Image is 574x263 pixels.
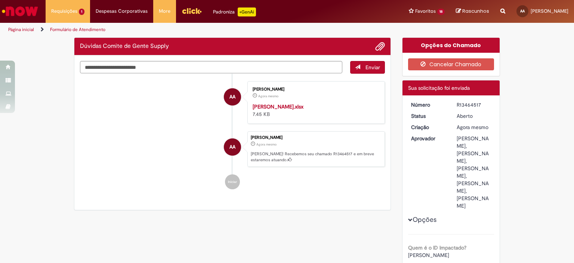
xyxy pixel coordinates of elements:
a: Rascunhos [456,8,489,15]
dt: Aprovador [405,135,451,142]
span: [PERSON_NAME] [531,8,568,14]
img: click_logo_yellow_360x200.png [182,5,202,16]
span: Rascunhos [462,7,489,15]
div: R13464517 [457,101,491,108]
dt: Status [405,112,451,120]
span: AA [520,9,525,13]
button: Cancelar Chamado [408,58,494,70]
span: AA [229,88,235,106]
dt: Número [405,101,451,108]
span: [PERSON_NAME] [408,252,449,259]
div: [PERSON_NAME], [PERSON_NAME], [PERSON_NAME], [PERSON_NAME], [PERSON_NAME] [457,135,491,210]
div: 30/08/2025 07:13:22 [457,123,491,131]
span: Agora mesmo [258,94,278,98]
span: Favoritos [415,7,436,15]
div: [PERSON_NAME] [253,87,377,92]
button: Enviar [350,61,385,74]
time: 30/08/2025 07:13:22 [256,142,277,147]
ul: Trilhas de página [6,23,377,37]
dt: Criação [405,123,451,131]
div: Aberto [457,112,491,120]
span: Sua solicitação foi enviada [408,85,470,91]
a: [PERSON_NAME].xlsx [253,103,303,110]
span: Despesas Corporativas [96,7,148,15]
b: Quem é o ID Impactado? [408,244,466,251]
span: 18 [437,9,445,15]
p: +GenAi [238,7,256,16]
div: Opções do Chamado [402,38,500,53]
div: Padroniza [213,7,256,16]
a: Página inicial [8,27,34,33]
p: [PERSON_NAME]! Recebemos seu chamado R13464517 e em breve estaremos atuando. [251,151,381,163]
span: Requisições [51,7,77,15]
a: Formulário de Atendimento [50,27,105,33]
div: 7.45 KB [253,103,377,118]
div: [PERSON_NAME] [251,135,381,140]
div: Ana Luiza Salgado de Abreu [224,88,241,105]
span: Agora mesmo [457,124,488,131]
span: Agora mesmo [256,142,277,147]
span: AA [229,138,235,156]
span: Enviar [365,64,380,71]
img: ServiceNow [1,4,39,19]
div: Ana Luiza Salgado de Abreu [224,138,241,156]
textarea: Digite sua mensagem aqui... [80,61,342,74]
li: Ana Luiza Salgado de Abreu [80,131,385,167]
ul: Histórico de tíquete [80,74,385,197]
time: 30/08/2025 07:13:22 [457,124,488,131]
span: More [159,7,170,15]
button: Adicionar anexos [375,42,385,51]
time: 30/08/2025 07:13:20 [258,94,278,98]
span: 1 [79,9,84,15]
h2: Dúvidas Comite de Gente Supply Histórico de tíquete [80,43,169,50]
